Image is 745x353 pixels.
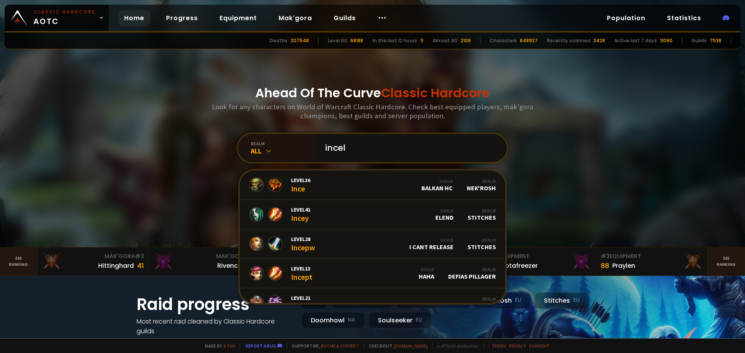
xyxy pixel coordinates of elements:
div: Defias Pillager [448,296,496,310]
div: Realm [467,178,496,184]
small: EU [416,316,422,324]
a: Privacy [509,343,526,349]
a: [DOMAIN_NAME] [394,343,428,349]
input: Search a character... [321,134,497,162]
div: Incendo [291,294,318,311]
a: Seeranking [708,248,745,276]
h4: Most recent raid cleaned by Classic Hardcore guilds [137,317,292,336]
div: Stitches [468,237,496,251]
a: Report a bug [246,343,276,349]
div: Guild [409,237,454,243]
div: Realm [468,208,496,214]
div: Balkan HC [421,178,453,192]
span: Level 28 [291,236,315,243]
div: Notafreezer [501,261,538,270]
div: Rivench [217,261,242,270]
a: Home [118,10,151,26]
div: Realm [448,267,496,272]
h3: Look for any characters on World of Warcraft Classic Hardcore. Check best equipped players, mak'g... [209,102,536,120]
div: 41 [137,260,144,271]
a: Level28IncepwGuildI CANT RELEASERealmStitches [240,229,505,259]
a: Consent [529,343,549,349]
div: Guild [419,267,434,272]
div: Praylen [612,261,635,270]
div: Mak'Gora [42,252,144,260]
div: Equipment [489,252,591,260]
div: Nek'Rosh [473,292,531,309]
a: Level21IncendoRealmDefias Pillager [240,288,505,318]
span: Classic Hardcore [381,84,490,102]
a: Guilds [327,10,362,26]
a: Statistics [661,10,707,26]
div: 2108 [461,37,471,44]
div: Hittinghard [98,261,134,270]
a: Terms [492,343,506,349]
div: 7538 [710,37,721,44]
div: Stitches [534,292,589,309]
span: # 3 [135,252,144,260]
div: Mak'Gora [154,252,256,260]
a: Classic HardcoreAOTC [5,5,109,31]
a: a fan [223,343,235,349]
div: 848927 [520,37,538,44]
div: Active last 7 days [614,37,657,44]
div: Incey [291,206,310,223]
small: EU [515,296,521,304]
div: Deaths [270,37,288,44]
div: Guild [435,208,454,214]
span: Level 21 [291,294,318,301]
span: AOTC [33,9,95,27]
div: I CANT RELEASE [409,237,454,251]
div: realm [251,141,316,146]
small: NA [348,316,355,324]
div: Guild [421,178,453,184]
div: Guilds [691,37,707,44]
div: 3428 [593,37,605,44]
div: Almost 60 [433,37,457,44]
span: Made by [200,343,235,349]
span: # 3 [601,252,610,260]
span: Level 41 [291,206,310,213]
a: Mak'gora [272,10,318,26]
span: Level 36 [291,177,310,184]
div: Recently scanned [547,37,590,44]
a: #2Equipment88Notafreezer [484,248,596,276]
a: See all progress [137,336,187,345]
a: Population [601,10,651,26]
span: v. d752d5 - production [432,343,479,349]
h1: Raid progress [137,292,292,317]
div: Incept [291,265,312,282]
div: Realm [468,237,496,243]
div: 207548 [291,37,309,44]
span: Support me, [287,343,359,349]
a: #3Equipment88Praylen [596,248,708,276]
div: 68188 [350,37,363,44]
div: 11090 [660,37,672,44]
a: Mak'Gora#2Rivench100 [149,248,261,276]
div: Characters [490,37,517,44]
small: EU [573,296,580,304]
div: Doomhowl [301,312,365,329]
div: Defias Pillager [448,267,496,280]
span: Level 13 [291,265,312,272]
div: Elend [435,208,454,221]
div: 11 [420,37,423,44]
div: haha [419,267,434,280]
div: Level 60 [328,37,347,44]
div: 88 [601,260,609,271]
div: All [251,146,316,155]
a: Buy me a coffee [321,343,359,349]
span: Checkout [364,343,428,349]
div: Realm [448,296,496,302]
a: Level41InceyGuildElendRealmStitches [240,200,505,229]
a: Mak'Gora#3Hittinghard41 [37,248,149,276]
div: Nek'Rosh [467,178,496,192]
div: Soulseeker [368,312,432,329]
div: Stitches [468,208,496,221]
h1: Ahead Of The Curve [255,84,490,102]
div: Equipment [601,252,703,260]
a: Equipment [213,10,263,26]
div: Ince [291,177,310,193]
a: Level36InceGuildBalkan HCRealmNek'Rosh [240,170,505,200]
a: Progress [160,10,204,26]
